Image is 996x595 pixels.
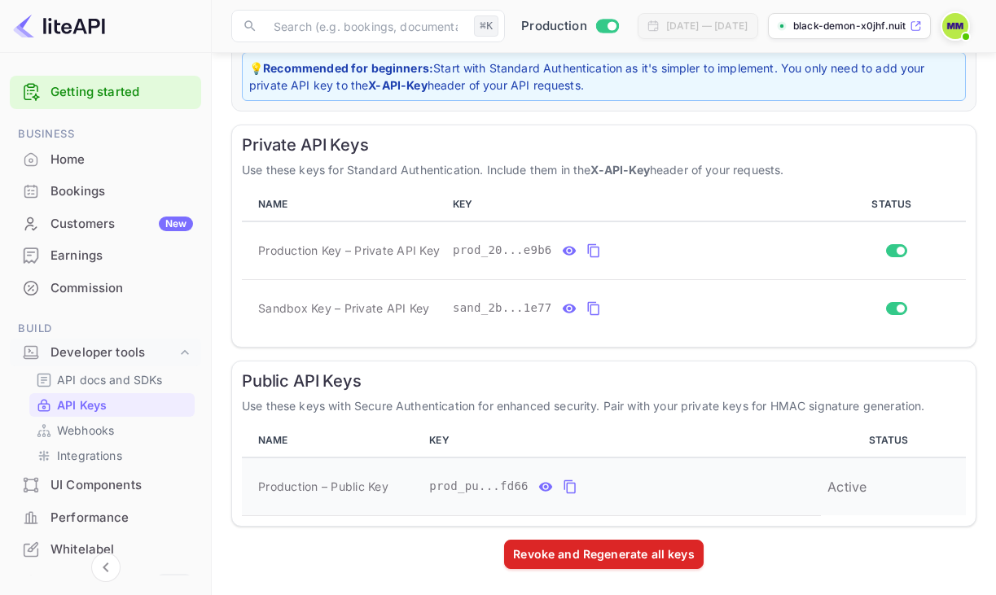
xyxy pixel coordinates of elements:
div: Earnings [10,240,201,272]
th: STATUS [827,188,966,221]
h6: Private API Keys [242,135,966,155]
a: Performance [10,502,201,532]
div: Performance [50,509,193,527]
div: Webhooks [29,418,195,442]
table: private api keys table [242,188,966,337]
button: Collapse navigation [91,553,121,582]
span: Business [10,125,201,143]
div: Whitelabel [50,540,193,559]
a: API Keys [36,396,188,413]
a: CustomersNew [10,208,201,238]
div: ⌘K [474,15,498,37]
div: Developer tools [10,339,201,367]
a: Earnings [10,240,201,270]
th: NAME [242,188,446,221]
p: black-demon-x0jhf.nuit... [793,19,906,33]
p: API docs and SDKs [57,371,163,388]
span: Sandbox Key – Private API Key [258,300,429,317]
div: UI Components [10,470,201,501]
div: [DATE] — [DATE] [666,19,748,33]
div: Switch to Sandbox mode [515,17,625,36]
span: Production Key – Private API Key [258,242,440,259]
p: Integrations [57,447,122,464]
div: Developer tools [50,343,177,362]
div: Revoke and Regenerate all keys [513,545,695,562]
p: Use these keys with Secure Authentication for enhanced security. Pair with your private keys for ... [242,397,966,414]
a: API docs and SDKs [36,371,188,388]
div: Commission [10,273,201,304]
th: STATUS [821,424,966,457]
a: Commission [10,273,201,303]
th: KEY [446,188,827,221]
div: UI Components [50,476,193,495]
p: API Keys [57,396,107,413]
th: KEY [423,424,821,457]
table: public api keys table [242,424,966,516]
div: CustomersNew [10,208,201,240]
strong: Recommended for beginners: [263,61,433,75]
img: munir mohammed [942,13,968,39]
input: Search (e.g. bookings, documentation) [264,10,467,42]
div: Integrations [29,444,195,467]
span: Production – Public Key [258,478,388,495]
a: Bookings [10,176,201,206]
a: Home [10,144,201,174]
div: Commission [50,279,193,298]
strong: X-API-Key [368,78,427,92]
img: LiteAPI logo [13,13,105,39]
div: API Keys [29,393,195,417]
div: Getting started [10,76,201,109]
a: Getting started [50,83,193,102]
span: Build [10,320,201,338]
a: UI Components [10,470,201,500]
div: Earnings [50,247,193,265]
th: NAME [242,424,423,457]
div: Performance [10,502,201,534]
p: Use these keys for Standard Authentication. Include them in the header of your requests. [242,161,966,178]
strong: X-API-Key [590,163,649,177]
div: API docs and SDKs [29,368,195,392]
div: Customers [50,215,193,234]
span: sand_2b...1e77 [453,300,552,317]
a: Integrations [36,447,188,464]
div: Bookings [50,182,193,201]
div: Active [827,477,950,497]
div: Whitelabel [10,534,201,566]
div: New [159,217,193,231]
div: Home [10,144,201,176]
a: Whitelabel [10,534,201,564]
p: Webhooks [57,422,114,439]
a: Webhooks [36,422,188,439]
span: Production [521,17,587,36]
div: Home [50,151,193,169]
span: prod_pu...fd66 [429,478,529,495]
p: 💡 Start with Standard Authentication as it's simpler to implement. You only need to add your priv... [249,59,959,94]
span: prod_20...e9b6 [453,242,552,259]
div: Bookings [10,176,201,208]
h6: Public API Keys [242,371,966,391]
